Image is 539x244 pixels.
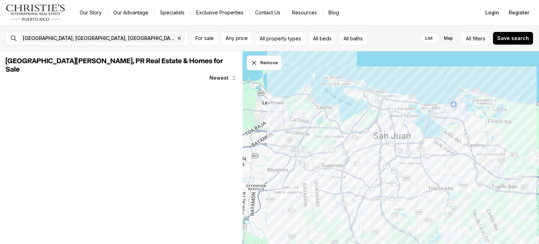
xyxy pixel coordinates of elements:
button: Contact Us [249,8,286,18]
button: Dismiss drawing [247,55,282,70]
a: Blog [323,8,345,18]
button: For sale [191,32,218,45]
button: Save search [493,32,533,45]
button: Newest [205,71,241,85]
span: Save search [497,35,529,41]
button: Any price [221,32,252,45]
a: Our Advantage [108,8,154,18]
span: [GEOGRAPHIC_DATA], [GEOGRAPHIC_DATA], [GEOGRAPHIC_DATA] [23,35,175,41]
span: Register [509,10,529,15]
span: All [466,35,471,42]
img: logo [6,4,66,21]
span: Login [485,10,499,15]
button: Register [505,6,533,20]
a: Resources [286,8,322,18]
span: Newest [209,75,228,81]
button: All beds [308,32,336,45]
button: All property types [255,32,306,45]
label: Map [438,32,459,45]
button: Allfilters [461,32,490,45]
span: For sale [195,35,214,41]
a: Exclusive Properties [191,8,249,18]
label: List [420,32,438,45]
span: filters [473,35,485,42]
span: [GEOGRAPHIC_DATA][PERSON_NAME], PR Real Estate & Homes for Sale [6,58,223,73]
button: Login [481,6,503,20]
span: Any price [226,35,248,41]
button: All baths [339,32,367,45]
a: Our Story [74,8,107,18]
a: Specialists [154,8,190,18]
